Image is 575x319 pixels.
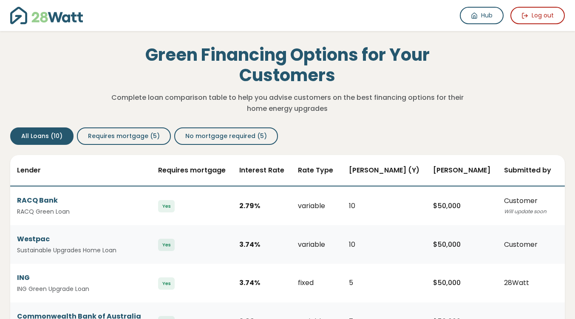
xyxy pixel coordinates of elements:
[510,7,565,24] button: Log out
[239,240,284,250] div: 3.74 %
[158,277,175,290] span: Yes
[433,201,490,211] div: $ 50,000
[10,127,74,145] button: All Loans (10)
[158,165,226,175] span: Requires mortgage
[21,132,62,141] span: All Loans (10)
[349,240,419,250] div: 10
[158,239,175,251] span: Yes
[17,207,141,216] small: RACQ Green Loan
[17,285,141,294] small: ING Green Upgrade Loan
[298,201,335,211] div: variable
[298,278,335,288] div: fixed
[158,200,175,212] span: Yes
[88,132,160,141] span: Requires mortgage (5)
[504,165,551,175] span: Submitted by
[349,278,419,288] div: 5
[105,45,470,85] h1: Green Financing Options for Your Customers
[504,240,554,250] div: Customer
[239,278,284,288] div: 3.74 %
[298,165,333,175] span: Rate Type
[10,7,83,24] img: 28Watt
[77,127,171,145] button: Requires mortgage (5)
[105,92,470,114] p: Complete loan comparison table to help you advise customers on the best financing options for the...
[17,273,141,283] div: ING
[433,278,490,288] div: $ 50,000
[433,240,490,250] div: $ 50,000
[185,132,267,141] span: No mortgage required (5)
[239,201,284,211] div: 2.79 %
[349,165,419,175] span: [PERSON_NAME] (Y)
[460,7,504,24] a: Hub
[433,165,490,175] span: [PERSON_NAME]
[17,165,41,175] span: Lender
[504,196,554,216] div: Customer
[239,165,284,175] span: Interest Rate
[504,278,554,288] div: 28Watt
[349,201,419,211] div: 10
[17,234,141,244] div: Westpac
[17,195,141,206] div: RACQ Bank
[298,240,335,250] div: variable
[17,246,141,255] small: Sustainable Upgrades Home Loan
[174,127,278,145] button: No mortgage required (5)
[504,208,547,215] span: Will update soon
